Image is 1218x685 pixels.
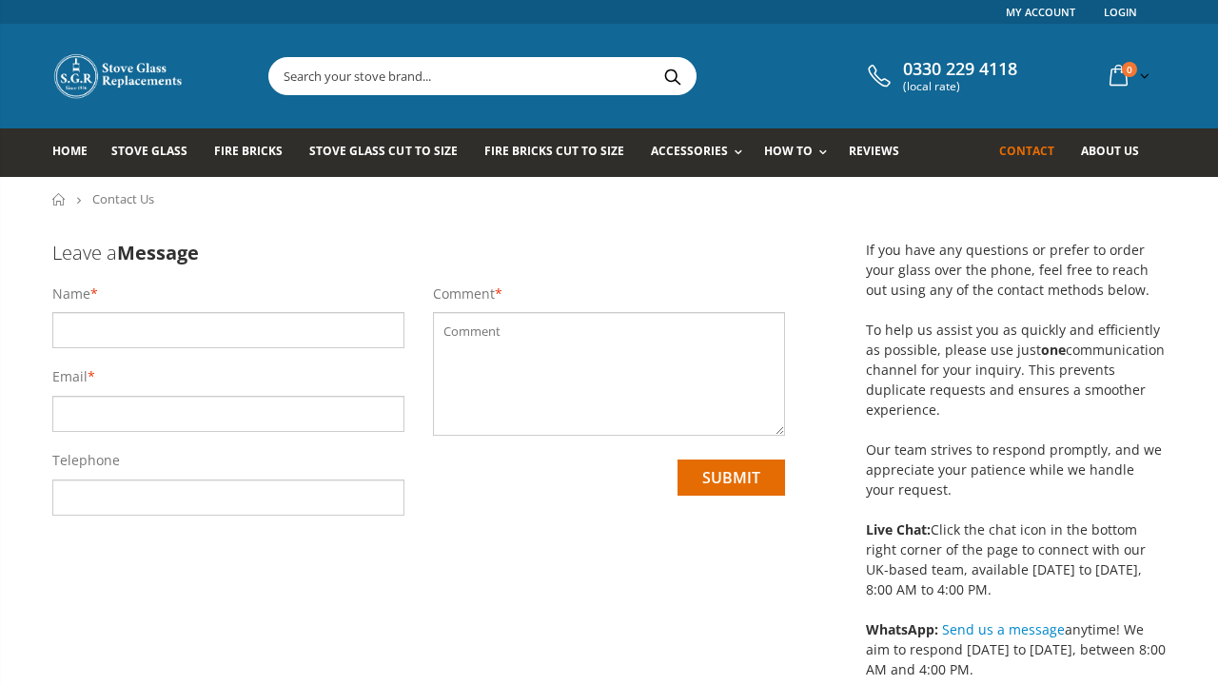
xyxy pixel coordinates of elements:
span: (local rate) [903,80,1017,93]
label: Telephone [52,451,120,470]
a: How To [764,128,836,177]
span: anytime! We aim to respond [DATE] to [DATE], between 8:00 AM and 4:00 PM. [866,620,1166,678]
input: submit [678,460,785,496]
a: Stove Glass [111,128,202,177]
a: Home [52,128,102,177]
span: About us [1081,143,1139,159]
span: Contact Us [92,190,154,207]
img: Stove Glass Replacement [52,52,186,100]
button: Search [651,58,694,94]
span: Home [52,143,88,159]
span: Reviews [849,143,899,159]
p: If you have any questions or prefer to order your glass over the phone, feel free to reach out us... [866,240,1166,599]
strong: WhatsApp: [866,620,938,638]
a: Fire Bricks [214,128,297,177]
a: Home [52,193,67,205]
strong: Live Chat: [866,520,931,538]
h3: Leave a [52,240,785,265]
span: Stove Glass [111,143,187,159]
span: Stove Glass Cut To Size [309,143,457,159]
a: 0330 229 4118 (local rate) [863,59,1017,93]
b: Message [117,240,199,265]
label: Comment [433,284,495,303]
span: Click the chat icon in the bottom right corner of the page to connect with our UK-based team, ava... [866,520,1146,598]
label: Name [52,284,90,303]
span: 0330 229 4118 [903,59,1017,80]
a: Stove Glass Cut To Size [309,128,471,177]
a: Contact [999,128,1069,177]
strong: one [1041,341,1066,359]
a: About us [1081,128,1153,177]
span: Contact [999,143,1054,159]
a: 0 [1102,57,1153,94]
span: Fire Bricks [214,143,283,159]
span: 0 [1122,62,1137,77]
span: How To [764,143,813,159]
span: Fire Bricks Cut To Size [484,143,624,159]
a: Reviews [849,128,913,177]
input: Search your stove brand... [269,58,909,94]
a: Accessories [651,128,752,177]
span: Accessories [651,143,728,159]
a: Send us a message [942,620,1065,638]
a: Fire Bricks Cut To Size [484,128,638,177]
label: Email [52,367,88,386]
